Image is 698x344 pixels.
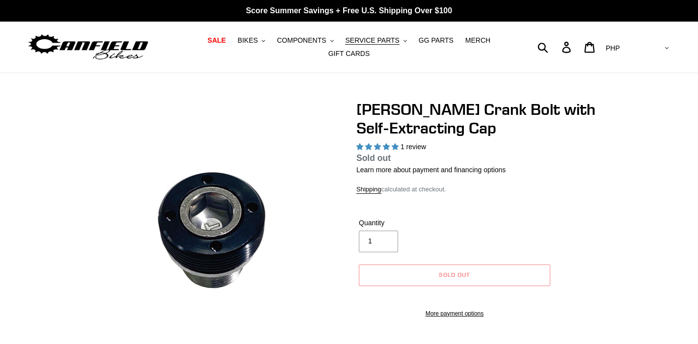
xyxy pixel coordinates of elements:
[203,34,231,47] a: SALE
[356,185,381,194] a: Shipping
[419,36,454,45] span: GG PARTS
[439,271,470,278] span: Sold out
[277,36,326,45] span: COMPONENTS
[356,185,617,194] div: calculated at checkout.
[208,36,226,45] span: SALE
[359,265,550,286] button: Sold out
[414,34,458,47] a: GG PARTS
[356,100,617,138] h1: [PERSON_NAME] Crank Bolt with Self-Extracting Cap
[272,34,338,47] button: COMPONENTS
[328,50,370,58] span: GIFT CARDS
[359,218,452,228] label: Quantity
[356,153,391,163] span: Sold out
[340,34,411,47] button: SERVICE PARTS
[465,36,490,45] span: MERCH
[238,36,258,45] span: BIKES
[356,143,401,151] span: 5.00 stars
[323,47,375,60] a: GIFT CARDS
[401,143,426,151] span: 1 review
[356,166,506,174] a: Learn more about payment and financing options
[543,36,568,58] input: Search
[233,34,270,47] button: BIKES
[460,34,495,47] a: MERCH
[27,32,150,63] img: Canfield Bikes
[359,309,550,318] a: More payment options
[345,36,399,45] span: SERVICE PARTS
